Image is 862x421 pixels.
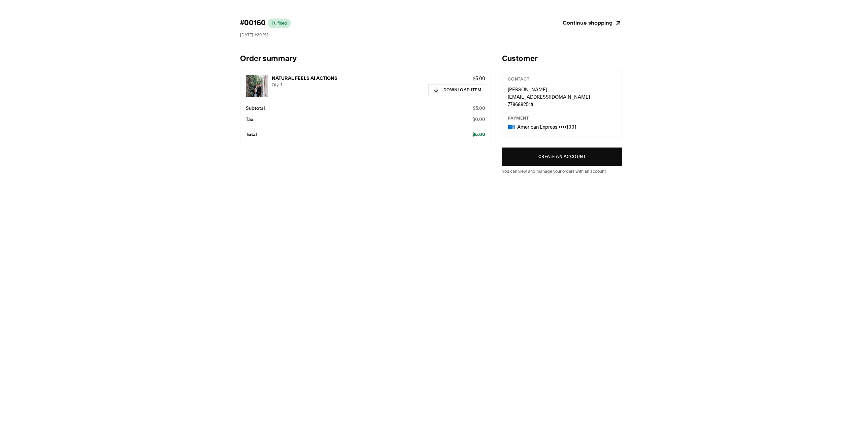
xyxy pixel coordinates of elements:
p: Total [246,131,257,138]
span: Fulfilled [272,21,287,26]
h2: Customer [502,54,622,64]
a: Continue shopping [563,19,622,28]
img: NATURAL FEELS AI ACTIONS [246,75,268,97]
p: Tax [246,116,253,123]
span: Payment [508,117,529,121]
p: $5.00 [472,131,485,138]
button: Create an account [502,148,622,166]
p: American Express ••••1001 [517,123,576,131]
button: Download Item [428,84,486,96]
p: Subtotal [246,105,265,112]
p: $5.00 [428,75,486,82]
p: $5.00 [473,105,485,112]
span: [DATE] 1:30 PM [240,32,268,37]
span: [PERSON_NAME] [508,87,547,93]
p: $0.00 [472,116,485,123]
span: #00160 [240,19,266,28]
span: Contact [508,77,529,82]
p: NATURAL FEELS AI ACTIONS [272,75,425,82]
span: 7786882514 [508,101,533,107]
span: [EMAIL_ADDRESS][DOMAIN_NAME] [508,94,590,100]
h1: Order summary [240,54,491,64]
span: You can view and manage your orders with an account. [502,169,607,174]
span: Qty: 1 [272,82,282,87]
